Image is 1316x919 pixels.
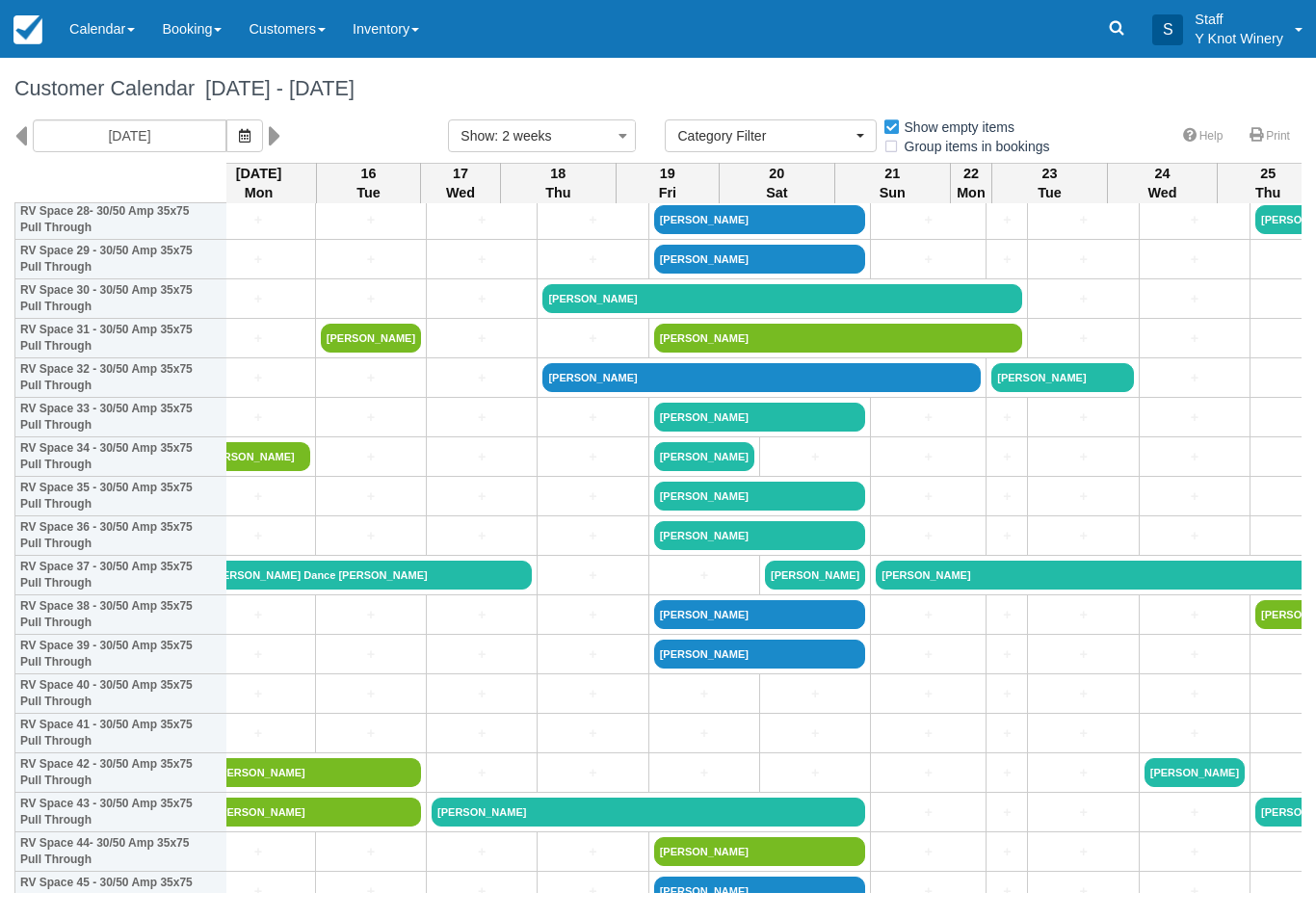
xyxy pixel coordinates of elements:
[654,565,754,586] a: +
[1033,407,1133,428] a: +
[991,486,1022,507] a: +
[432,644,532,665] a: +
[765,561,865,590] a: [PERSON_NAME]
[432,407,532,428] a: +
[206,561,532,590] a: [PERSON_NAME] Dance [PERSON_NAME]
[991,881,1022,902] a: +
[1152,14,1183,45] div: S
[876,249,981,270] a: +
[719,163,834,203] th: 20 Sat
[321,723,421,744] a: +
[1145,526,1245,546] a: +
[206,368,310,388] a: +
[321,486,421,507] a: +
[206,605,310,625] a: +
[876,605,981,625] a: +
[654,640,866,669] a: [PERSON_NAME]
[432,605,532,625] a: +
[1033,210,1133,230] a: +
[15,358,227,398] th: RV Space 32 - 30/50 Amp 35x75 Pull Through
[542,249,643,270] a: +
[654,482,866,511] a: [PERSON_NAME]
[1033,526,1133,546] a: +
[206,486,310,507] a: +
[1145,447,1245,467] a: +
[206,407,310,428] a: +
[765,684,865,704] a: +
[616,163,719,203] th: 19 Fri
[654,684,754,704] a: +
[321,447,421,467] a: +
[991,363,1133,392] a: [PERSON_NAME]
[1145,486,1245,507] a: +
[882,139,1066,152] span: Group items in bookings
[15,753,227,793] th: RV Space 42 - 30/50 Amp 35x75 Pull Through
[876,644,981,665] a: +
[1033,328,1133,349] a: +
[1033,486,1133,507] a: +
[665,119,877,152] button: Category Filter
[1145,328,1245,349] a: +
[432,763,532,783] a: +
[1108,163,1218,203] th: 24 Wed
[206,842,310,862] a: +
[206,723,310,744] a: +
[1033,644,1133,665] a: +
[321,684,421,704] a: +
[834,163,950,203] th: 21 Sun
[15,319,227,358] th: RV Space 31 - 30/50 Amp 35x75 Pull Through
[206,881,310,902] a: +
[654,723,754,744] a: +
[15,437,227,477] th: RV Space 34 - 30/50 Amp 35x75 Pull Through
[15,595,227,635] th: RV Space 38 - 30/50 Amp 35x75 Pull Through
[876,802,981,823] a: +
[195,76,355,100] span: [DATE] - [DATE]
[15,635,227,674] th: RV Space 39 - 30/50 Amp 35x75 Pull Through
[654,877,866,906] a: [PERSON_NAME]
[1145,723,1245,744] a: +
[1145,758,1245,787] a: [PERSON_NAME]
[201,442,310,471] a: [PERSON_NAME]
[13,15,42,44] img: checkfront-main-nav-mini-logo.png
[1145,210,1245,230] a: +
[1145,684,1245,704] a: +
[15,279,227,319] th: RV Space 30 - 30/50 Amp 35x75 Pull Through
[991,684,1022,704] a: +
[876,210,981,230] a: +
[432,526,532,546] a: +
[542,210,643,230] a: +
[677,126,852,145] span: Category Filter
[321,605,421,625] a: +
[1195,10,1283,29] p: Staff
[1145,407,1245,428] a: +
[494,128,551,144] span: : 2 weeks
[882,132,1063,161] label: Group items in bookings
[432,842,532,862] a: +
[1033,447,1133,467] a: +
[432,798,865,827] a: [PERSON_NAME]
[1033,723,1133,744] a: +
[206,684,310,704] a: +
[500,163,616,203] th: 18 Thu
[1033,289,1133,309] a: +
[1171,122,1235,150] a: Help
[654,324,1023,353] a: [PERSON_NAME]
[432,210,532,230] a: +
[991,605,1022,625] a: +
[432,249,532,270] a: +
[542,723,643,744] a: +
[321,368,421,388] a: +
[321,324,421,353] a: [PERSON_NAME]
[992,163,1108,203] th: 23 Tue
[206,249,310,270] a: +
[542,763,643,783] a: +
[15,477,227,516] th: RV Space 35 - 30/50 Amp 35x75 Pull Through
[432,723,532,744] a: +
[15,240,227,279] th: RV Space 29 - 30/50 Amp 35x75 Pull Through
[15,832,227,872] th: RV Space 44- 30/50 Amp 35x75 Pull Through
[542,684,643,704] a: +
[542,486,643,507] a: +
[432,881,532,902] a: +
[201,758,422,787] a: [PERSON_NAME]
[876,407,981,428] a: +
